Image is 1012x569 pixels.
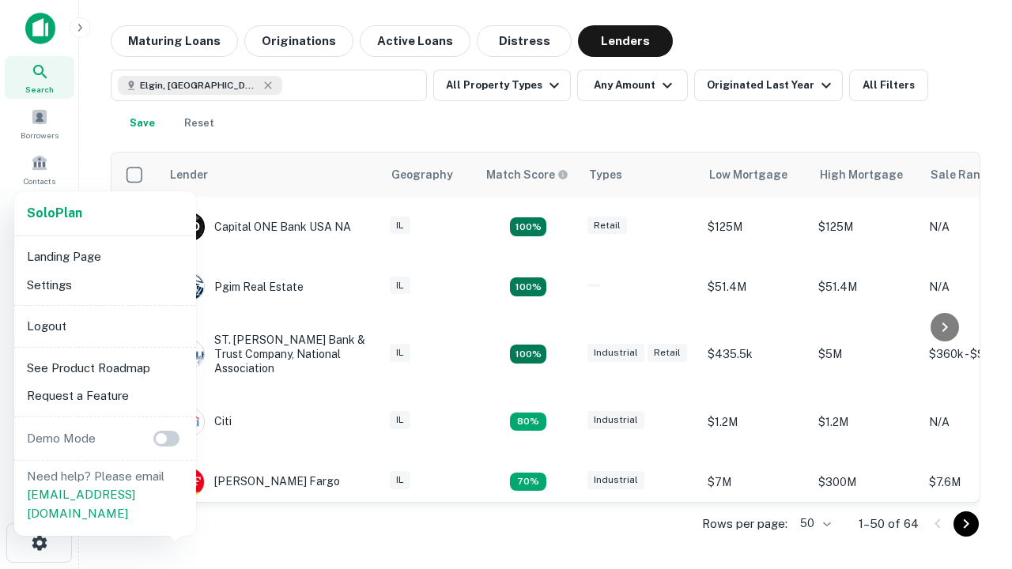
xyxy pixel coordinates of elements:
a: [EMAIL_ADDRESS][DOMAIN_NAME] [27,488,135,520]
iframe: Chat Widget [933,443,1012,518]
strong: Solo Plan [27,205,82,220]
li: Logout [21,312,190,341]
p: Demo Mode [21,429,102,448]
li: See Product Roadmap [21,354,190,382]
a: SoloPlan [27,204,82,223]
li: Settings [21,271,190,300]
p: Need help? Please email [27,467,183,523]
li: Landing Page [21,243,190,271]
li: Request a Feature [21,382,190,410]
